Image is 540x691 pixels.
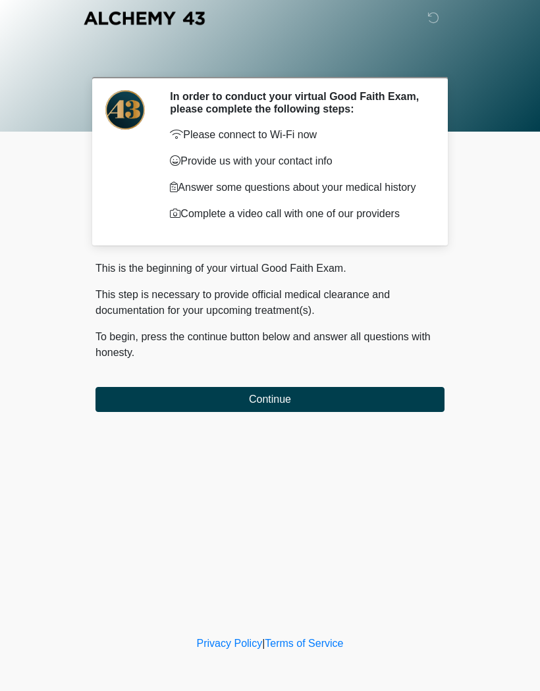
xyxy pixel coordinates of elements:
[262,638,265,649] a: |
[95,287,445,319] p: This step is necessary to provide official medical clearance and documentation for your upcoming ...
[95,387,445,412] button: Continue
[95,329,445,361] p: To begin, press the continue button below and answer all questions with honesty.
[170,90,425,115] h2: In order to conduct your virtual Good Faith Exam, please complete the following steps:
[105,90,145,130] img: Agent Avatar
[197,638,263,649] a: Privacy Policy
[82,10,206,26] img: Alchemy 43 Logo
[95,261,445,276] p: This is the beginning of your virtual Good Faith Exam.
[86,47,454,72] h1: ‎ ‎ ‎ ‎
[170,206,425,222] p: Complete a video call with one of our providers
[170,180,425,195] p: Answer some questions about your medical history
[170,127,425,143] p: Please connect to Wi-Fi now
[170,153,425,169] p: Provide us with your contact info
[265,638,343,649] a: Terms of Service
